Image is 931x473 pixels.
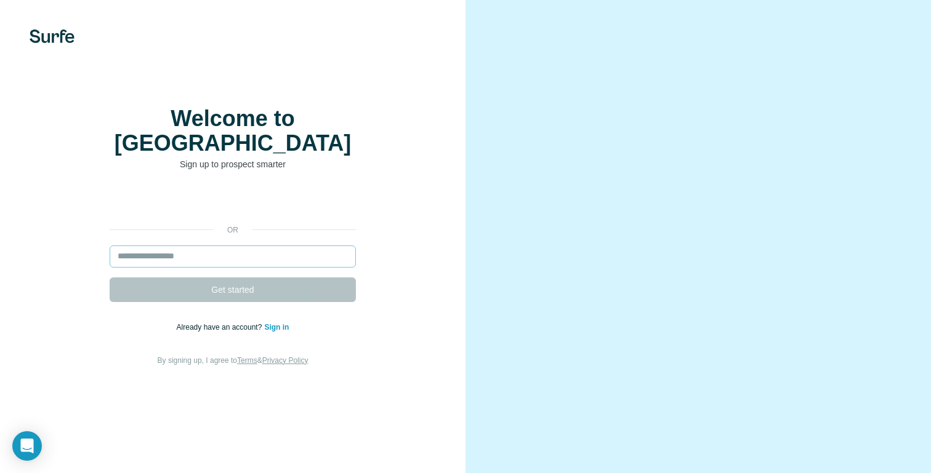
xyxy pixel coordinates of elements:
div: Open Intercom Messenger [12,431,42,461]
img: Surfe's logo [30,30,75,43]
a: Sign in [264,323,289,332]
h1: Welcome to [GEOGRAPHIC_DATA] [110,106,356,156]
a: Privacy Policy [262,356,308,365]
a: Terms [237,356,257,365]
p: or [213,225,252,236]
iframe: Sign in with Google Button [103,189,362,216]
p: Sign up to prospect smarter [110,158,356,170]
span: Already have an account? [177,323,265,332]
span: By signing up, I agree to & [158,356,308,365]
